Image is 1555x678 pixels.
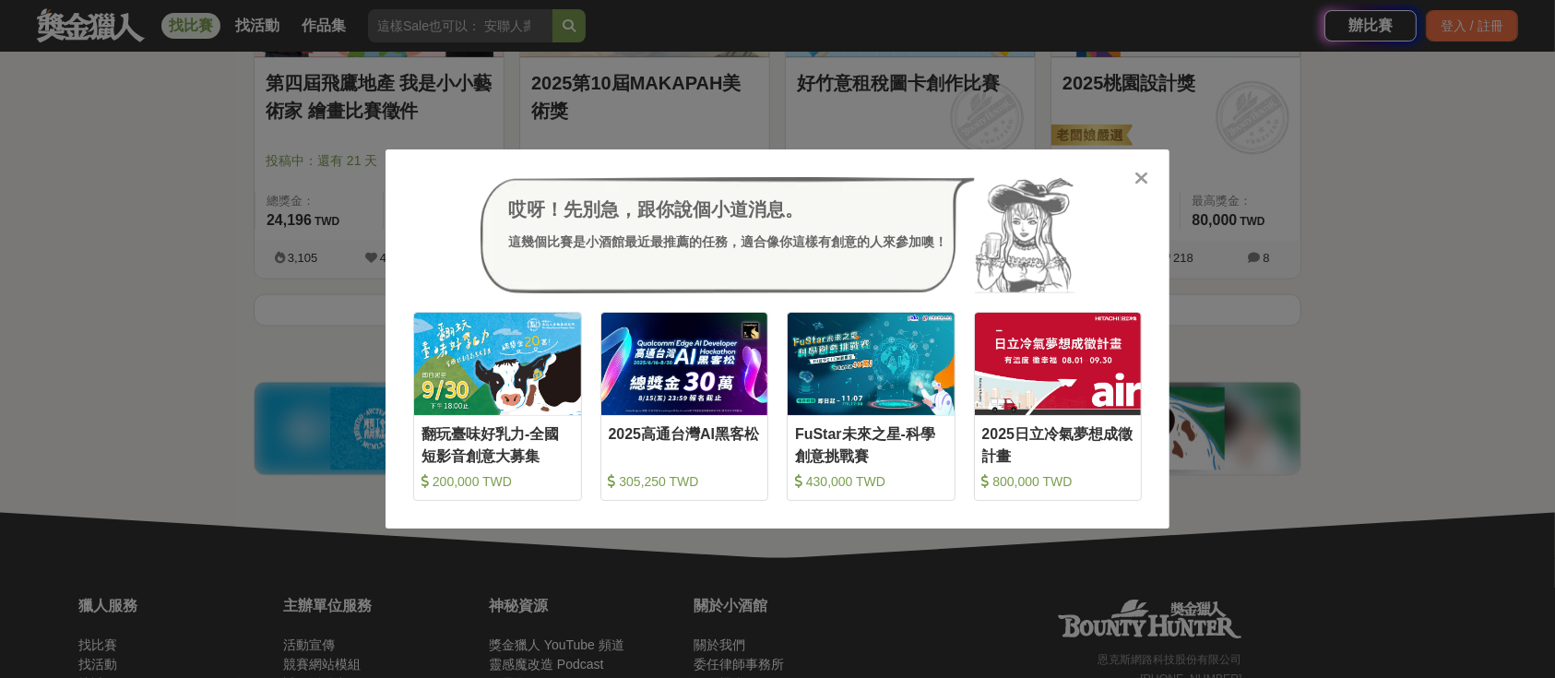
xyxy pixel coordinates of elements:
img: Cover Image [414,313,581,415]
div: 430,000 TWD [795,472,947,491]
a: Cover Image2025日立冷氣夢想成徵計畫 800,000 TWD [974,312,1143,501]
div: 2025日立冷氣夢想成徵計畫 [982,423,1134,465]
img: Cover Image [601,313,768,415]
div: 哎呀！先別急，跟你說個小道消息。 [508,196,947,223]
img: Cover Image [788,313,955,415]
img: Cover Image [975,313,1142,415]
div: 2025高通台灣AI黑客松 [609,423,761,465]
a: Cover Image2025高通台灣AI黑客松 305,250 TWD [600,312,769,501]
div: 翻玩臺味好乳力-全國短影音創意大募集 [421,423,574,465]
div: 800,000 TWD [982,472,1134,491]
img: Avatar [975,177,1074,293]
div: 200,000 TWD [421,472,574,491]
a: Cover ImageFuStar未來之星-科學創意挑戰賽 430,000 TWD [787,312,956,501]
div: FuStar未來之星-科學創意挑戰賽 [795,423,947,465]
div: 305,250 TWD [609,472,761,491]
div: 這幾個比賽是小酒館最近最推薦的任務，適合像你這樣有創意的人來參加噢！ [508,232,947,252]
a: Cover Image翻玩臺味好乳力-全國短影音創意大募集 200,000 TWD [413,312,582,501]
